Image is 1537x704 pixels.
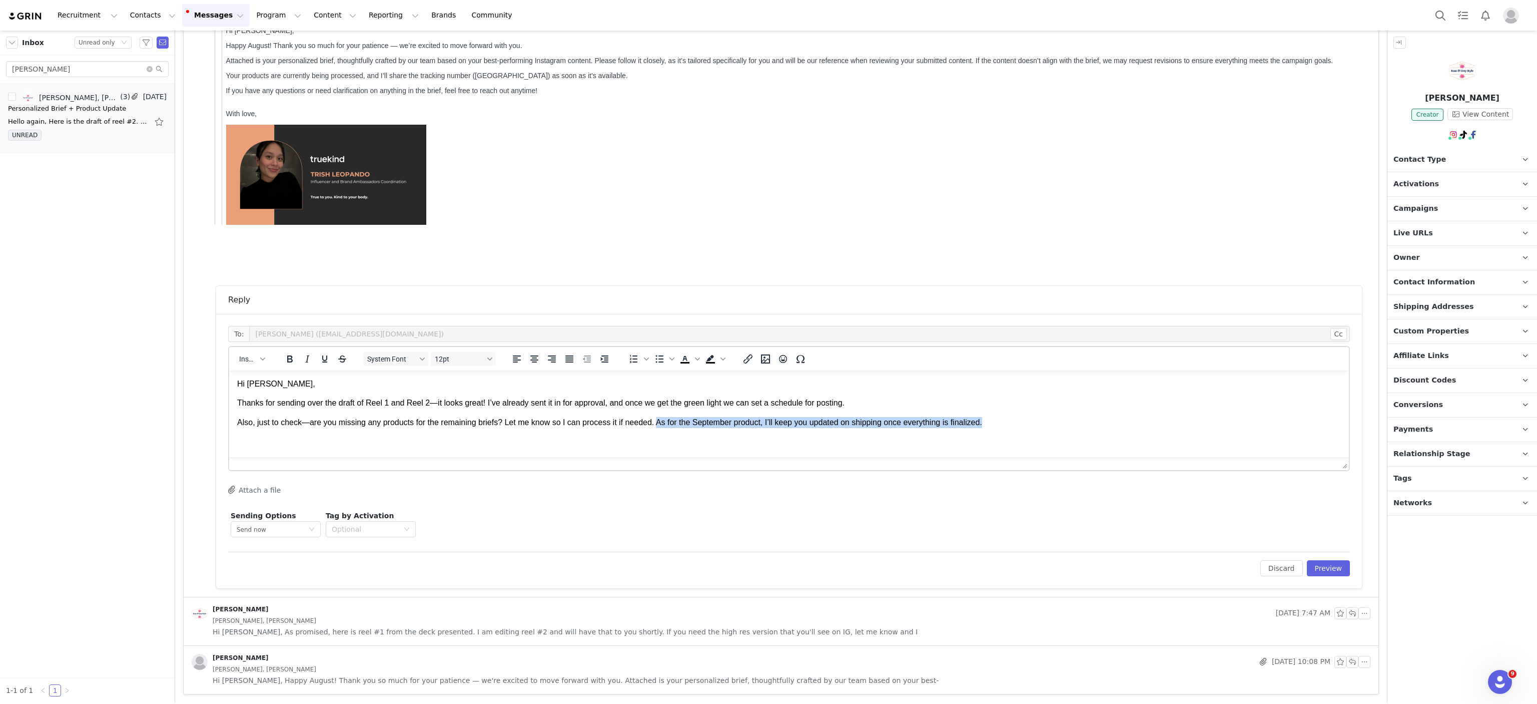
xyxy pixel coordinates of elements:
[228,326,249,342] span: To:
[316,352,333,366] button: Underline
[52,4,124,27] button: Recruitment
[34,272,105,280] span: BDM_Truekind #1.mov
[1393,400,1443,411] span: Conversions
[1393,424,1433,435] span: Payments
[4,154,1159,162] div: [DATE][DATE] 7:47 PM [PERSON_NAME] < > wrote:
[19,341,1159,349] p: Attached is your personalized brief, thoughtfully crafted by our team based on your best-performi...
[1393,498,1432,509] span: Networks
[775,352,792,366] button: Emojis
[19,372,1159,380] p: If you have any questions or need clarification on anything in the brief, feel free to reach out ...
[192,605,208,621] img: 1998a8ab-69b9-4bcb-bd54-19af042d422d.jpg
[79,37,115,48] div: Unread only
[1387,92,1537,104] p: [PERSON_NAME]
[19,387,1159,510] div: With love,
[596,352,613,366] button: Increase indent
[237,526,266,533] span: Send now
[508,352,525,366] button: Align left
[526,352,543,366] button: Align center
[1393,375,1456,386] span: Discount Codes
[1488,670,1512,694] iframe: Intercom live chat
[1474,4,1496,27] button: Notifications
[1452,4,1474,27] a: Tasks
[121,40,127,47] i: icon: down
[17,235,210,246] a: BDM_Truekind #1-Cover.jpg
[213,675,939,686] span: Hi [PERSON_NAME], Happy August! Thank you so much for your patience — we're excited to move forwa...
[231,512,296,520] span: Sending Options
[1393,449,1470,460] span: Relationship Stage
[22,92,34,104] img: 1998a8ab-69b9-4bcb-bd54-19af042d422d.jpg
[192,654,208,670] img: placeholder-profile.jpg
[281,352,298,366] button: Bold
[228,484,281,496] button: Attach a file
[8,12,43,21] img: grin logo
[10,93,203,104] a: BDM_Truekind #2.mov
[6,61,169,77] input: Search mail
[11,178,1159,186] div: As promised, here is reel #1 from the deck presented. I am editing reel #2 and will have that to ...
[40,687,46,693] i: icon: left
[49,684,61,696] li: 1
[363,4,425,27] button: Reporting
[1393,154,1446,165] span: Contact Type
[141,154,259,162] a: [EMAIL_ADDRESS][DOMAIN_NAME]
[332,524,399,534] div: Optional
[625,352,650,366] div: Numbered list
[250,4,307,27] button: Program
[1393,277,1475,288] span: Contact Information
[367,355,416,363] span: System Font
[10,128,203,139] a: BDM_Truekind #2-Cover.jpg
[239,355,257,363] span: Insert
[792,352,809,366] button: Special character
[4,68,1159,76] div: Thank you! -[PERSON_NAME]
[299,352,316,366] button: Italic
[8,117,148,127] div: Hello again, Here is the draft of reel #2. Looking forward to your feedback! Also, would love a h...
[1393,473,1412,484] span: Tags
[4,52,1159,60] div: Also, would love a head start on receiving September product. Any idea on when it will be shipped...
[184,646,1378,694] div: [PERSON_NAME] [DATE] 10:08 PM[PERSON_NAME], [PERSON_NAME] Hi [PERSON_NAME], Happy August! Thank y...
[61,684,73,696] li: Next Page
[363,352,428,366] button: Fonts
[39,94,118,102] div: [PERSON_NAME], [PERSON_NAME]
[229,371,1349,458] iframe: Rich Text Area
[152,296,328,304] a: [PERSON_NAME][EMAIL_ADDRESS][DOMAIN_NAME]
[37,684,49,696] li: Previous Page
[182,4,250,27] button: Messages
[326,512,394,520] span: Tag by Activation
[1393,179,1439,190] span: Activations
[8,130,42,141] span: UNREAD
[19,410,219,510] img: D54YwkNoZU6ZAAAAAElFTkSuQmCC
[425,4,465,27] a: Brands
[4,4,1159,143] div: Hello again,
[147,66,153,72] i: icon: close-circle
[156,66,163,73] i: icon: search
[1393,228,1433,239] span: Live URLs
[17,270,210,281] a: BDM_Truekind #1.mov
[404,526,410,533] i: icon: down
[213,605,269,613] div: [PERSON_NAME]
[11,210,1159,218] div: Thank you! -[PERSON_NAME]
[1503,8,1519,24] img: placeholder-profile.jpg
[192,605,269,621] a: [PERSON_NAME]
[543,352,560,366] button: Align right
[6,684,33,696] li: 1-1 of 1
[124,4,182,27] button: Contacts
[213,654,269,662] div: [PERSON_NAME]
[431,352,496,366] button: Font sizes
[1276,607,1330,619] span: [DATE] 7:47 AM
[27,130,115,138] span: BDM_Truekind #2-Cover.jpg
[435,355,484,363] span: 12pt
[8,104,126,114] div: Personalized Brief + Product Update
[11,296,1159,304] div: [DATE][DATE] 10:08 AM [PERSON_NAME] < > wrote:
[1448,57,1476,84] img: Brandi Mercado
[1393,301,1474,312] span: Shipping Addresses
[308,4,362,27] button: Content
[50,685,61,696] a: 1
[157,37,169,49] span: Send Email
[1393,203,1438,214] span: Campaigns
[1260,560,1303,576] button: Discard
[22,38,44,48] span: Inbox
[1307,560,1350,576] button: Preview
